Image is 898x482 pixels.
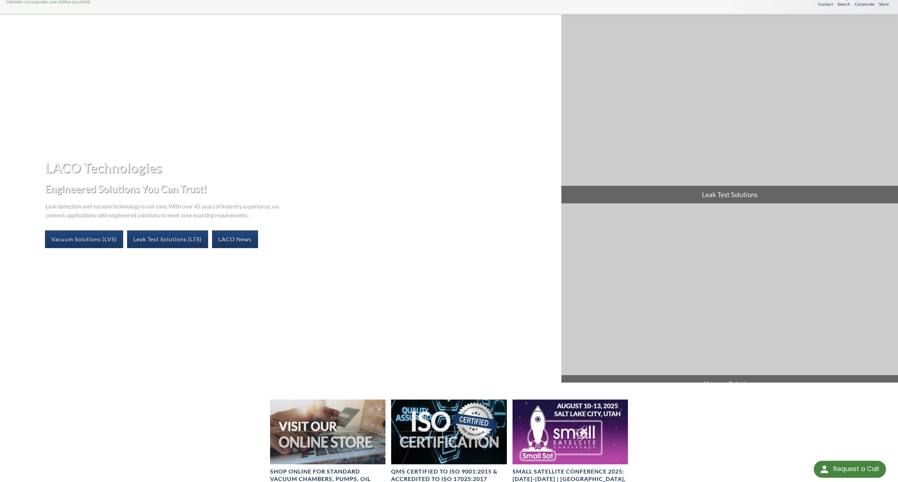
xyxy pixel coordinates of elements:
[814,461,886,478] div: Request a Call
[561,186,898,203] span: Leak Test Solutions
[45,182,556,195] h2: Engineered Solutions You Can Trust!
[833,461,879,477] div: Request a Call
[561,204,898,393] a: Vacuum Solutions
[561,15,898,203] a: Leak Test Solutions
[127,230,208,248] a: Leak Test Solutions (LTS)
[561,375,898,393] span: Vacuum Solutions
[45,201,282,219] p: Leak detection and vacuum technology is our core. With over 45 years of industry experience, we c...
[45,159,556,176] h1: LACO Technologies
[45,230,123,248] a: Vacuum Solutions (LVS)
[819,464,830,475] img: round button
[212,230,258,248] a: LACO News
[855,1,874,7] span: Corporate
